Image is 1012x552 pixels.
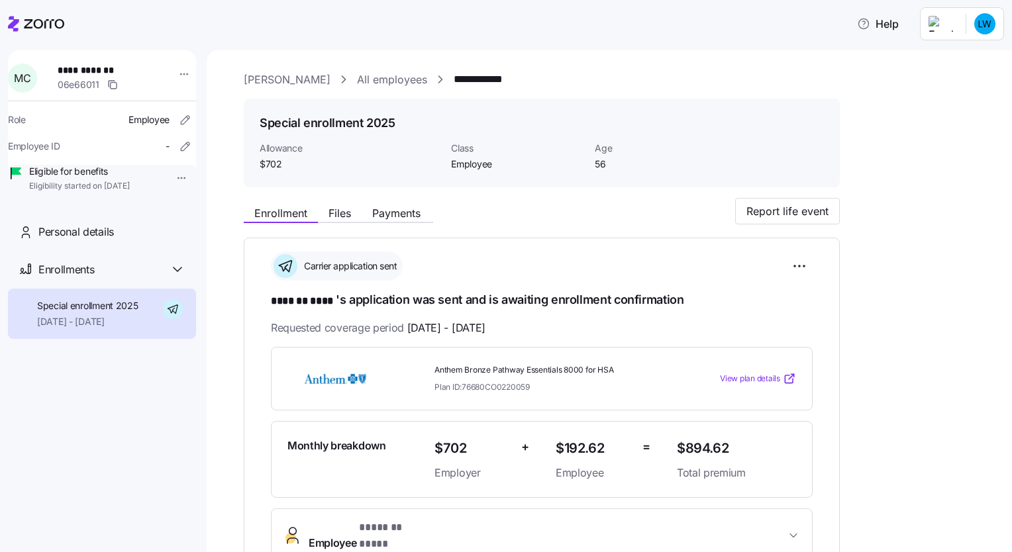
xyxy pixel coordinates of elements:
[720,372,796,385] a: View plan details
[434,381,530,392] span: Plan ID: 76680CO0220059
[974,13,995,34] img: c0e0388fe6342deee47f791d0dfbc0c5
[434,437,511,459] span: $702
[271,320,485,336] span: Requested coverage period
[254,208,307,218] span: Enrollment
[857,16,899,32] span: Help
[556,437,632,459] span: $192.62
[746,203,829,219] span: Report life event
[29,165,130,178] span: Eligible for benefits
[128,113,170,126] span: Employee
[260,142,440,155] span: Allowance
[372,208,421,218] span: Payments
[309,520,430,551] span: Employee
[642,437,650,457] span: =
[595,142,728,155] span: Age
[260,115,395,131] h1: Special enrollment 2025
[37,315,138,328] span: [DATE] - [DATE]
[14,73,30,83] span: M C
[329,208,351,218] span: Files
[407,320,485,336] span: [DATE] - [DATE]
[166,140,170,153] span: -
[735,198,840,224] button: Report life event
[8,113,26,126] span: Role
[929,16,955,32] img: Employer logo
[287,437,386,454] span: Monthly breakdown
[29,181,130,192] span: Eligibility started on [DATE]
[521,437,529,457] span: +
[8,140,60,153] span: Employee ID
[846,11,909,37] button: Help
[556,465,632,481] span: Employee
[720,373,780,385] span: View plan details
[260,158,440,171] span: $702
[271,291,813,310] h1: 's application was sent and is awaiting enrollment confirmation
[58,78,99,91] span: 06e66011
[677,465,796,481] span: Total premium
[434,365,666,376] span: Anthem Bronze Pathway Essentials 8000 for HSA
[357,71,427,88] a: All employees
[38,261,94,278] span: Enrollments
[287,363,383,394] img: Anthem
[37,299,138,312] span: Special enrollment 2025
[38,224,114,240] span: Personal details
[300,259,397,273] span: Carrier application sent
[451,142,584,155] span: Class
[677,437,796,459] span: $894.62
[451,158,584,171] span: Employee
[244,71,330,88] a: [PERSON_NAME]
[595,158,728,171] span: 56
[434,465,511,481] span: Employer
